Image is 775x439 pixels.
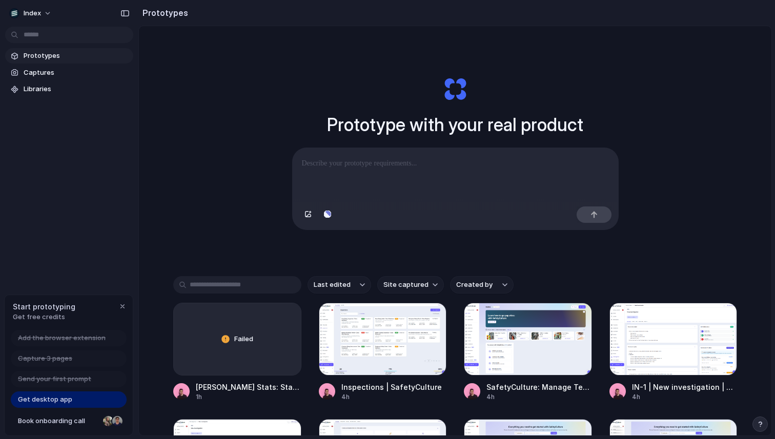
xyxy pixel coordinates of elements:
span: Prototypes [24,51,129,61]
a: Get desktop app [11,391,127,408]
div: 4h [486,392,592,402]
a: Book onboarding call [11,413,127,429]
a: Captures [5,65,133,80]
span: Captures [24,68,129,78]
button: Last edited [308,276,371,294]
div: Inspections | SafetyCulture [341,382,442,392]
div: Nicole Kubica [102,415,114,427]
span: Book onboarding call [18,416,99,426]
h2: Prototypes [138,7,188,19]
span: Start prototyping [13,301,75,312]
span: Last edited [314,280,351,290]
div: 1h [196,392,301,402]
button: Created by [450,276,514,294]
div: 4h [341,392,442,402]
button: Index [5,5,57,22]
a: Failed[PERSON_NAME] Stats: Statcast, Visuals & Advanced Metrics | [DOMAIN_NAME]1h [173,303,301,402]
a: Prototypes [5,48,133,64]
a: Inspections | SafetyCultureInspections | SafetyCulture4h [319,303,447,402]
h1: Prototype with your real product [327,111,583,138]
span: Get desktop app [18,394,72,405]
span: Failed [234,334,253,344]
span: Libraries [24,84,129,94]
a: SafetyCulture: Manage Teams and Inspection Data | SafetyCultureSafetyCulture: Manage Teams and In... [464,303,592,402]
div: [PERSON_NAME] Stats: Statcast, Visuals & Advanced Metrics | [DOMAIN_NAME] [196,382,301,392]
a: Libraries [5,81,133,97]
div: SafetyCulture: Manage Teams and Inspection Data | SafetyCulture [486,382,592,392]
span: Send your first prompt [18,374,91,384]
div: Christian Iacullo [111,415,124,427]
span: Site captured [383,280,429,290]
a: IN-1 | New investigation | SafetyCultureIN-1 | New investigation | SafetyCulture4h [609,303,738,402]
span: Get free credits [13,312,75,322]
div: IN-1 | New investigation | SafetyCulture [632,382,738,392]
div: 4h [632,392,738,402]
span: Capture 3 pages [18,353,72,364]
button: Site captured [377,276,444,294]
span: Add the browser extension [18,333,106,343]
span: Created by [456,280,493,290]
span: Index [24,8,41,18]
